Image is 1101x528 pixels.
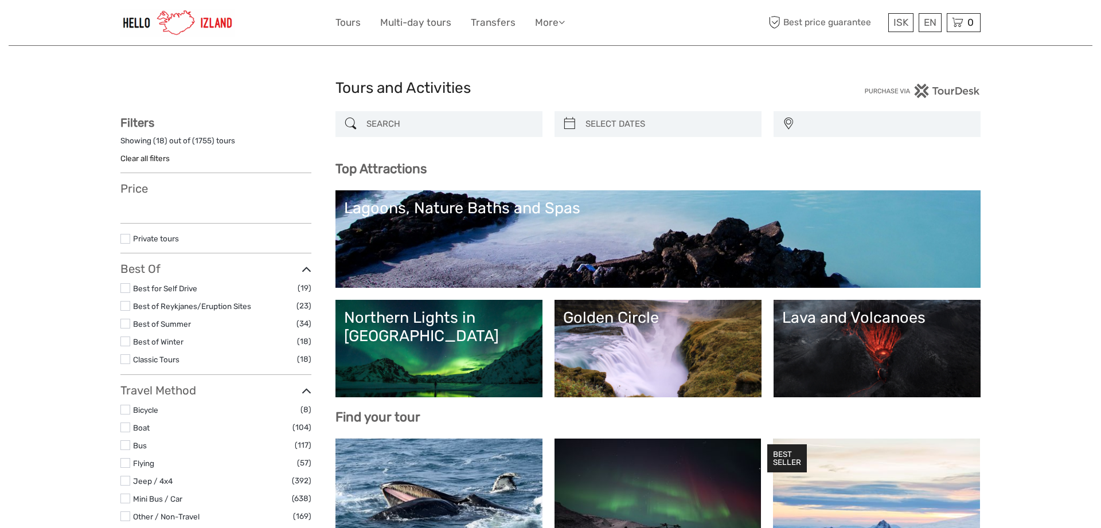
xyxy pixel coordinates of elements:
a: Clear all filters [120,154,170,163]
strong: Filters [120,116,154,130]
span: (18) [297,353,311,366]
div: Northern Lights in [GEOGRAPHIC_DATA] [344,308,534,346]
h3: Best Of [120,262,311,276]
span: (23) [296,299,311,312]
div: BEST SELLER [767,444,807,473]
img: 1270-cead85dc-23af-4572-be81-b346f9cd5751_logo_small.jpg [120,9,235,37]
span: (18) [297,335,311,348]
a: Best for Self Drive [133,284,197,293]
a: Bus [133,441,147,450]
span: (392) [292,474,311,487]
h3: Price [120,182,311,195]
div: EN [919,13,942,32]
span: (57) [297,456,311,470]
div: Lava and Volcanoes [782,308,972,327]
a: Boat [133,423,150,432]
a: Tours [335,14,361,31]
span: (169) [293,510,311,523]
span: ISK [893,17,908,28]
a: Classic Tours [133,355,179,364]
a: Golden Circle [563,308,753,389]
input: SELECT DATES [581,114,756,134]
div: Golden Circle [563,308,753,327]
a: Flying [133,459,154,468]
a: Multi-day tours [380,14,451,31]
span: (104) [292,421,311,434]
b: Top Attractions [335,161,427,177]
div: Lagoons, Nature Baths and Spas [344,199,972,217]
span: (8) [300,403,311,416]
a: Transfers [471,14,516,31]
a: Best of Summer [133,319,191,328]
a: Bicycle [133,405,158,414]
a: Northern Lights in [GEOGRAPHIC_DATA] [344,308,534,389]
img: PurchaseViaTourDesk.png [864,84,981,98]
b: Find your tour [335,409,420,425]
div: Showing ( ) out of ( ) tours [120,135,311,153]
a: Jeep / 4x4 [133,476,173,486]
a: Best of Reykjanes/Eruption Sites [133,302,251,311]
a: Other / Non-Travel [133,512,200,521]
a: Lava and Volcanoes [782,308,972,389]
h3: Travel Method [120,384,311,397]
span: (638) [292,492,311,505]
a: More [535,14,565,31]
a: Best of Winter [133,337,183,346]
span: (117) [295,439,311,452]
a: Mini Bus / Car [133,494,182,503]
label: 18 [156,135,165,146]
span: (19) [298,281,311,295]
span: (34) [296,317,311,330]
span: Best price guarantee [766,13,885,32]
input: SEARCH [362,114,537,134]
label: 1755 [195,135,212,146]
span: 0 [966,17,975,28]
a: Lagoons, Nature Baths and Spas [344,199,972,279]
h1: Tours and Activities [335,79,766,97]
a: Private tours [133,234,179,243]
